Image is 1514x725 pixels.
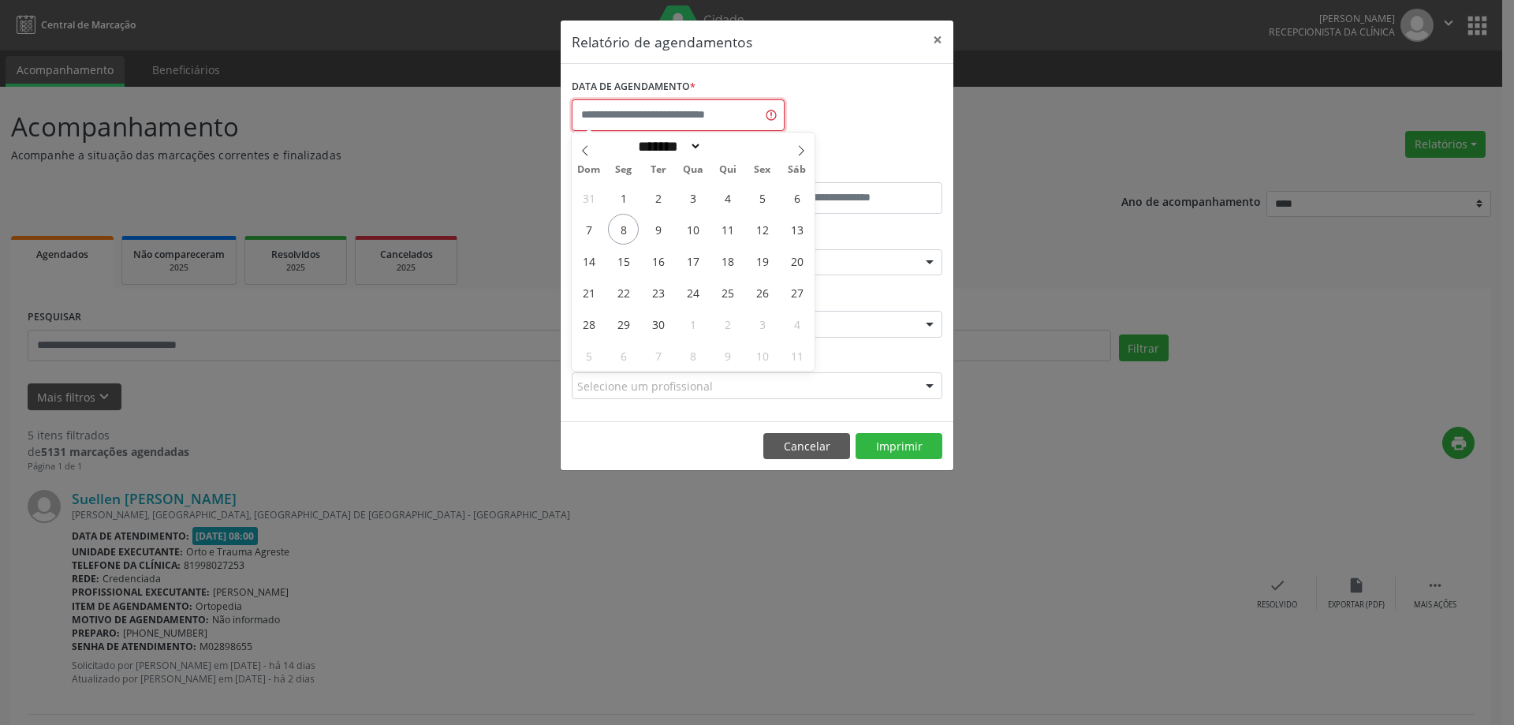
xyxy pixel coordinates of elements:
span: Sáb [780,165,815,175]
span: Dom [572,165,606,175]
button: Cancelar [763,433,850,460]
span: Setembro 12, 2025 [747,214,778,245]
span: Setembro 16, 2025 [643,245,673,276]
span: Setembro 24, 2025 [677,277,708,308]
span: Outubro 2, 2025 [712,308,743,339]
span: Setembro 11, 2025 [712,214,743,245]
span: Setembro 27, 2025 [781,277,812,308]
span: Setembro 19, 2025 [747,245,778,276]
span: Setembro 3, 2025 [677,182,708,213]
span: Setembro 15, 2025 [608,245,639,276]
span: Setembro 25, 2025 [712,277,743,308]
span: Setembro 10, 2025 [677,214,708,245]
span: Setembro 8, 2025 [608,214,639,245]
span: Setembro 29, 2025 [608,308,639,339]
span: Setembro 18, 2025 [712,245,743,276]
span: Setembro 23, 2025 [643,277,673,308]
span: Outubro 9, 2025 [712,340,743,371]
input: Year [702,138,754,155]
span: Setembro 4, 2025 [712,182,743,213]
button: Close [922,21,953,59]
span: Setembro 28, 2025 [573,308,604,339]
span: Seg [606,165,641,175]
span: Setembro 22, 2025 [608,277,639,308]
span: Outubro 10, 2025 [747,340,778,371]
h5: Relatório de agendamentos [572,32,752,52]
span: Outubro 8, 2025 [677,340,708,371]
span: Setembro 7, 2025 [573,214,604,245]
span: Setembro 5, 2025 [747,182,778,213]
span: Setembro 21, 2025 [573,277,604,308]
span: Selecione um profissional [577,378,713,394]
span: Setembro 13, 2025 [781,214,812,245]
label: ATÉ [761,158,942,182]
span: Outubro 4, 2025 [781,308,812,339]
button: Imprimir [856,433,942,460]
span: Setembro 30, 2025 [643,308,673,339]
span: Setembro 6, 2025 [781,182,812,213]
span: Setembro 2, 2025 [643,182,673,213]
span: Qua [676,165,710,175]
span: Outubro 6, 2025 [608,340,639,371]
span: Sex [745,165,780,175]
span: Qui [710,165,745,175]
span: Ter [641,165,676,175]
span: Setembro 17, 2025 [677,245,708,276]
span: Agosto 31, 2025 [573,182,604,213]
span: Setembro 9, 2025 [643,214,673,245]
span: Outubro 11, 2025 [781,340,812,371]
span: Outubro 1, 2025 [677,308,708,339]
select: Month [632,138,702,155]
span: Setembro 14, 2025 [573,245,604,276]
span: Setembro 20, 2025 [781,245,812,276]
span: Setembro 26, 2025 [747,277,778,308]
span: Outubro 5, 2025 [573,340,604,371]
label: DATA DE AGENDAMENTO [572,75,695,99]
span: Setembro 1, 2025 [608,182,639,213]
span: Outubro 3, 2025 [747,308,778,339]
span: Outubro 7, 2025 [643,340,673,371]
